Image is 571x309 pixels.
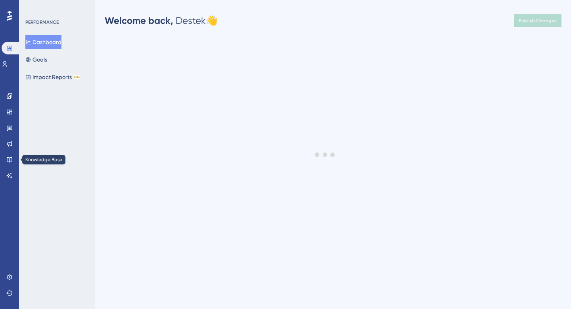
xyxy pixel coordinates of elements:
[519,17,557,24] span: Publish Changes
[105,14,218,27] div: Destek 👋
[25,52,47,67] button: Goals
[25,35,61,49] button: Dashboard
[73,75,80,79] div: BETA
[105,15,173,26] span: Welcome back,
[25,19,59,25] div: PERFORMANCE
[514,14,561,27] button: Publish Changes
[25,70,80,84] button: Impact ReportsBETA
